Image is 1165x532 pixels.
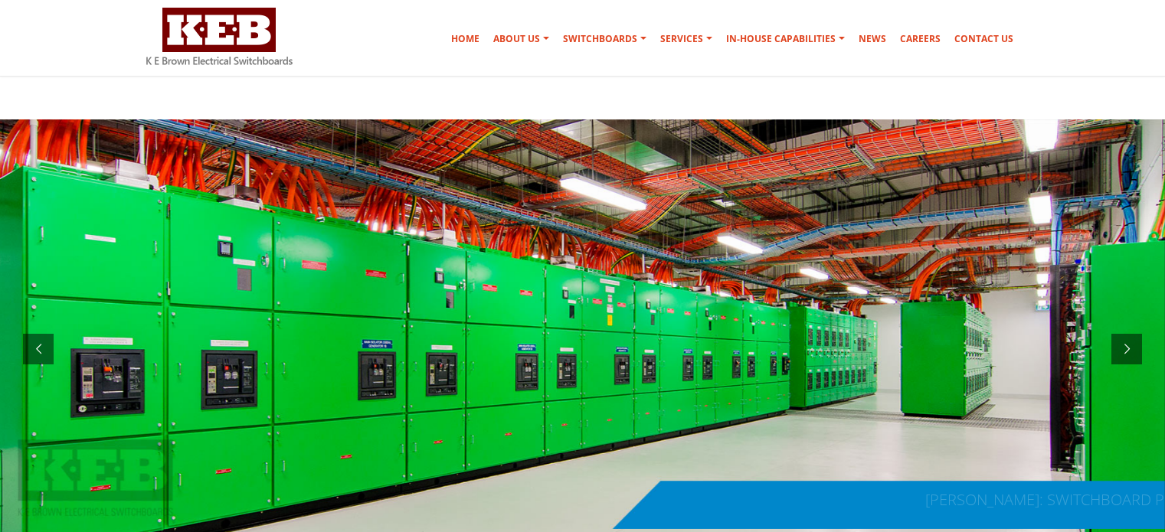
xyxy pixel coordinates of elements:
[948,24,1019,54] a: Contact Us
[445,24,486,54] a: Home
[654,24,718,54] a: Services
[557,24,653,54] a: Switchboards
[487,24,555,54] a: About Us
[894,24,947,54] a: Careers
[720,24,851,54] a: In-house Capabilities
[146,8,293,65] img: K E Brown Electrical Switchboards
[852,24,892,54] a: News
